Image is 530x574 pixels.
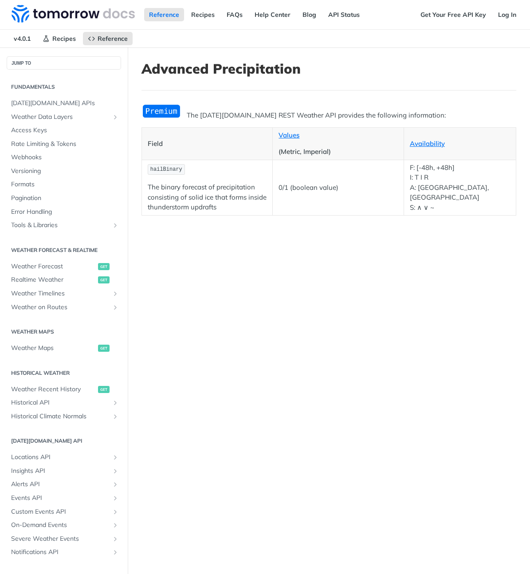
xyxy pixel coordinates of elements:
button: Show subpages for Tools & Libraries [112,222,119,229]
a: Help Center [250,8,295,21]
button: Show subpages for Severe Weather Events [112,535,119,543]
button: Show subpages for Events API [112,495,119,502]
span: Historical API [11,398,110,407]
h2: Fundamentals [7,83,121,91]
span: Reference [98,35,128,43]
a: Rate Limiting & Tokens [7,138,121,151]
h2: [DATE][DOMAIN_NAME] API [7,437,121,445]
a: Weather Mapsget [7,342,121,355]
h2: Weather Forecast & realtime [7,246,121,254]
span: Weather Timelines [11,289,110,298]
button: Show subpages for Weather Data Layers [112,114,119,121]
a: Recipes [186,8,220,21]
a: Reference [144,8,184,21]
span: Recipes [52,35,76,43]
a: Weather Forecastget [7,260,121,273]
span: Access Keys [11,126,119,135]
a: Webhooks [7,151,121,164]
h2: Historical Weather [7,369,121,377]
span: Weather Data Layers [11,113,110,122]
p: The [DATE][DOMAIN_NAME] REST Weather API provides the following information: [141,110,516,121]
a: Alerts APIShow subpages for Alerts API [7,478,121,491]
button: Show subpages for Insights API [112,468,119,475]
a: Values [279,131,299,139]
a: Log In [493,8,521,21]
a: Historical Climate NormalsShow subpages for Historical Climate Normals [7,410,121,423]
code: hailBinary [148,164,185,175]
span: Insights API [11,467,110,476]
a: Blog [298,8,321,21]
span: get [98,386,110,393]
span: Versioning [11,167,119,176]
h2: Weather Maps [7,328,121,336]
button: Show subpages for Weather Timelines [112,290,119,297]
p: (Metric, Imperial) [279,147,397,157]
a: Notifications APIShow subpages for Notifications API [7,546,121,559]
a: Formats [7,178,121,191]
button: Show subpages for Notifications API [112,549,119,556]
button: Show subpages for Historical API [112,399,119,406]
span: Events API [11,494,110,503]
span: Weather Recent History [11,385,96,394]
a: Weather Recent Historyget [7,383,121,396]
span: Locations API [11,453,110,462]
span: Realtime Weather [11,275,96,284]
a: Availability [410,139,445,148]
button: Show subpages for Historical Climate Normals [112,413,119,420]
a: Get Your Free API Key [416,8,491,21]
button: Show subpages for Alerts API [112,481,119,488]
a: API Status [323,8,365,21]
span: Alerts API [11,480,110,489]
a: Weather Data LayersShow subpages for Weather Data Layers [7,110,121,124]
a: Weather TimelinesShow subpages for Weather Timelines [7,287,121,300]
a: Historical APIShow subpages for Historical API [7,396,121,409]
button: Show subpages for Custom Events API [112,508,119,515]
span: [DATE][DOMAIN_NAME] APIs [11,99,119,108]
a: Severe Weather EventsShow subpages for Severe Weather Events [7,532,121,546]
button: JUMP TO [7,56,121,70]
span: On-Demand Events [11,521,110,530]
span: Severe Weather Events [11,535,110,543]
button: Show subpages for Weather on Routes [112,304,119,311]
span: Formats [11,180,119,189]
p: 0/1 (boolean value) [279,183,397,193]
a: Weather on RoutesShow subpages for Weather on Routes [7,301,121,314]
a: FAQs [222,8,247,21]
img: Tomorrow.io Weather API Docs [12,5,135,23]
span: Notifications API [11,548,110,557]
a: Pagination [7,192,121,205]
a: Error Handling [7,205,121,219]
span: Weather on Routes [11,303,110,312]
a: Reference [83,32,133,45]
span: Historical Climate Normals [11,412,110,421]
a: Locations APIShow subpages for Locations API [7,451,121,464]
span: Error Handling [11,208,119,216]
a: Insights APIShow subpages for Insights API [7,464,121,478]
span: Custom Events API [11,507,110,516]
span: get [98,345,110,352]
p: The binary forecast of precipitation consisting of solid ice that forms inside thunderstorm updrafts [148,182,267,212]
span: v4.0.1 [9,32,35,45]
a: Tools & LibrariesShow subpages for Tools & Libraries [7,219,121,232]
a: Recipes [38,32,81,45]
a: Realtime Weatherget [7,273,121,287]
span: Webhooks [11,153,119,162]
button: Show subpages for On-Demand Events [112,522,119,529]
p: Field [148,139,267,149]
span: Weather Forecast [11,262,96,271]
a: On-Demand EventsShow subpages for On-Demand Events [7,519,121,532]
a: Versioning [7,165,121,178]
a: Custom Events APIShow subpages for Custom Events API [7,505,121,519]
span: Tools & Libraries [11,221,110,230]
span: Weather Maps [11,344,96,353]
h1: Advanced Precipitation [141,61,516,77]
span: Pagination [11,194,119,203]
button: Show subpages for Locations API [112,454,119,461]
span: get [98,263,110,270]
a: Access Keys [7,124,121,137]
span: get [98,276,110,283]
a: [DATE][DOMAIN_NAME] APIs [7,97,121,110]
p: F: [-48h, +48h] I: T I R A: [GEOGRAPHIC_DATA], [GEOGRAPHIC_DATA] S: ∧ ∨ ~ [410,163,510,213]
span: Rate Limiting & Tokens [11,140,119,149]
a: Events APIShow subpages for Events API [7,491,121,505]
